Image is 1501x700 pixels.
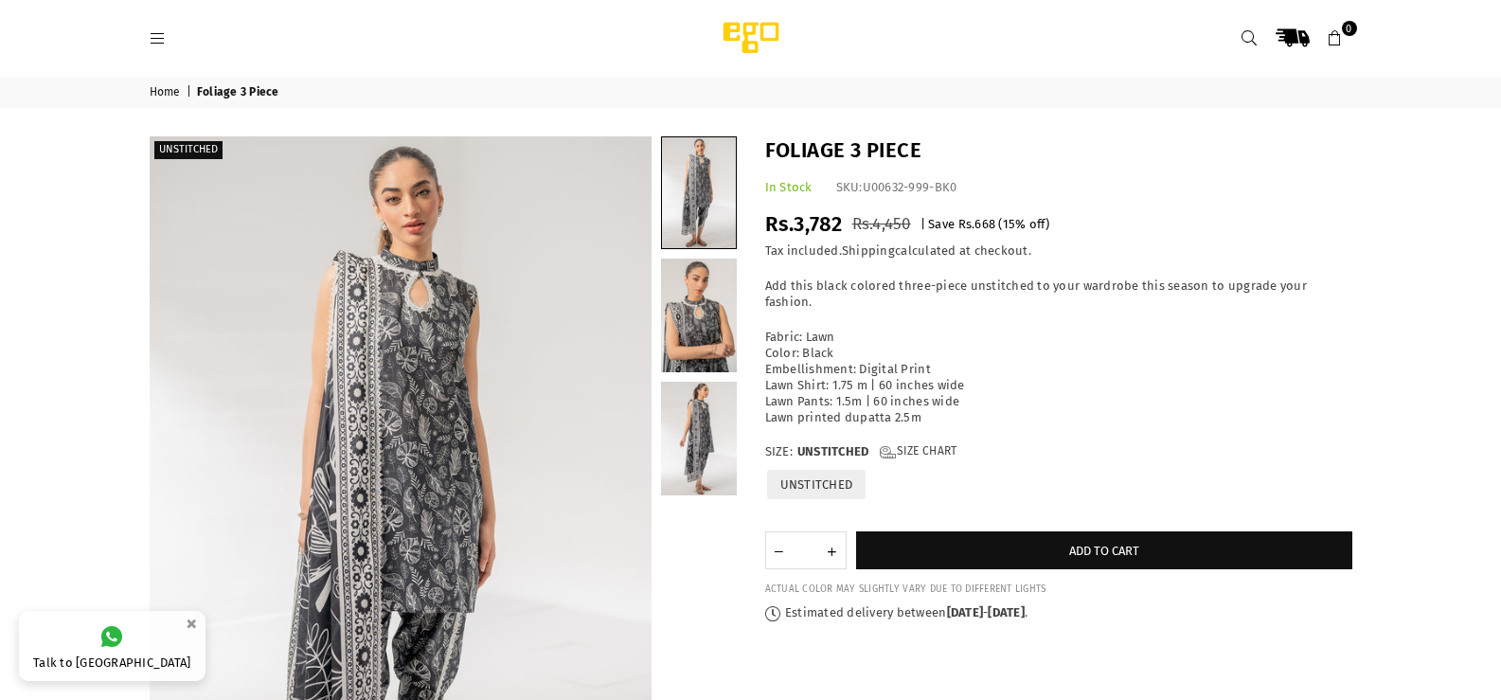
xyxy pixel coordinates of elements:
span: | [187,85,194,100]
span: In Stock [765,180,813,194]
span: Rs.4,450 [852,214,911,234]
a: Size Chart [880,444,956,460]
p: Estimated delivery between - . [765,605,1352,621]
span: Save [928,217,955,231]
p: Fabric: Lawn Color: Black Embellishment: Digital Print Lawn Shirt: 1.75 m | 60 inches wide Lawn P... [765,330,1352,425]
quantity-input: Quantity [765,531,847,569]
label: UNSTITCHED [765,468,868,501]
a: Shipping [842,243,895,259]
p: Add this black colored three-piece unstitched to your wardrobe this season to upgrade your fashion. [765,278,1352,311]
a: Menu [141,30,175,45]
div: ACTUAL COLOR MAY SLIGHTLY VARY DUE TO DIFFERENT LIGHTS [765,583,1352,596]
a: 0 [1318,21,1352,55]
span: UNSTITCHED [797,444,869,460]
img: Ego [670,19,831,57]
span: Rs.3,782 [765,211,843,237]
a: Search [1233,21,1267,55]
time: [DATE] [947,605,984,619]
span: 0 [1342,21,1357,36]
time: [DATE] [988,605,1025,619]
span: ( % off) [998,217,1049,231]
a: Talk to [GEOGRAPHIC_DATA] [19,611,205,681]
button: Add to cart [856,531,1352,569]
span: Add to cart [1069,544,1139,558]
div: Tax included. calculated at checkout. [765,243,1352,260]
span: U00632-999-BK0 [863,180,957,194]
label: Size: [765,444,1352,460]
span: | [920,217,925,231]
span: Rs.668 [958,217,996,231]
button: × [180,608,203,639]
label: Unstitched [154,141,223,159]
span: 15 [1003,217,1016,231]
nav: breadcrumbs [135,77,1367,108]
span: Foliage 3 Piece [197,85,282,100]
a: Home [150,85,184,100]
h1: Foliage 3 Piece [765,136,1352,166]
div: SKU: [836,180,957,196]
